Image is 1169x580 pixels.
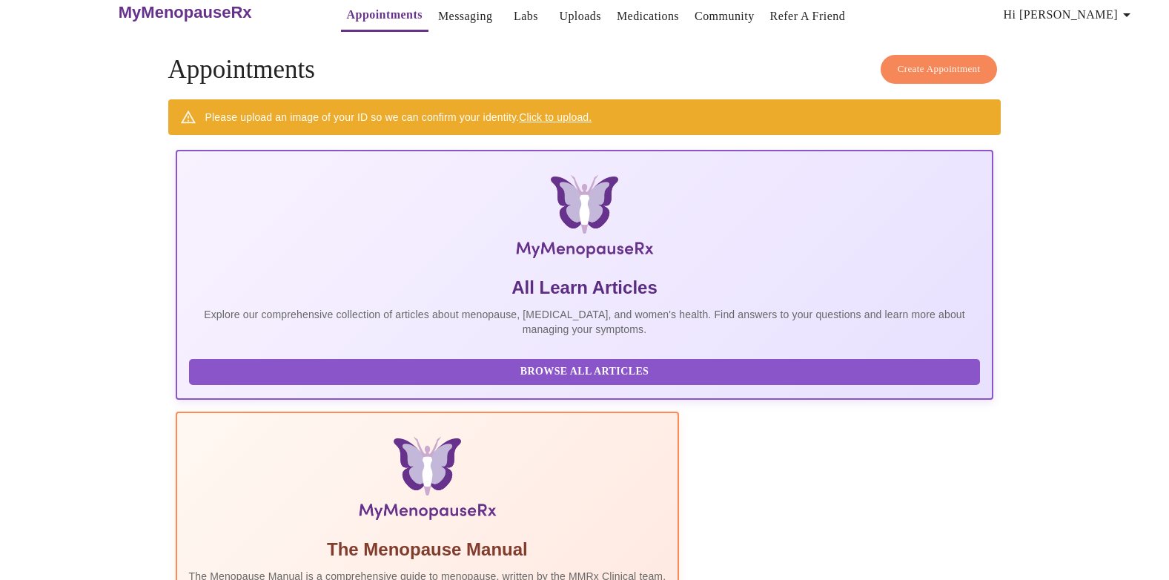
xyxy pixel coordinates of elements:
h5: All Learn Articles [189,276,981,300]
button: Refer a Friend [764,1,852,31]
a: Browse All Articles [189,364,984,377]
p: Explore our comprehensive collection of articles about menopause, [MEDICAL_DATA], and women's hea... [189,307,981,337]
a: Messaging [438,6,492,27]
a: Appointments [347,4,423,25]
span: Create Appointment [898,61,981,78]
button: Create Appointment [881,55,998,84]
button: Browse All Articles [189,359,981,385]
img: Menopause Manual [265,437,590,526]
img: MyMenopauseRx Logo [311,175,857,264]
a: Uploads [559,6,601,27]
button: Medications [611,1,685,31]
a: Refer a Friend [770,6,846,27]
a: Medications [617,6,679,27]
h5: The Menopause Manual [189,538,666,561]
a: Click to upload. [519,111,592,123]
h4: Appointments [168,55,1001,85]
button: Community [689,1,761,31]
a: Community [695,6,755,27]
div: Please upload an image of your ID so we can confirm your identity. [205,104,592,131]
button: Labs [502,1,549,31]
a: Labs [514,6,538,27]
button: Uploads [553,1,607,31]
span: Hi [PERSON_NAME] [1004,4,1136,25]
button: Messaging [432,1,498,31]
h3: MyMenopauseRx [119,3,252,22]
span: Browse All Articles [204,363,966,381]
